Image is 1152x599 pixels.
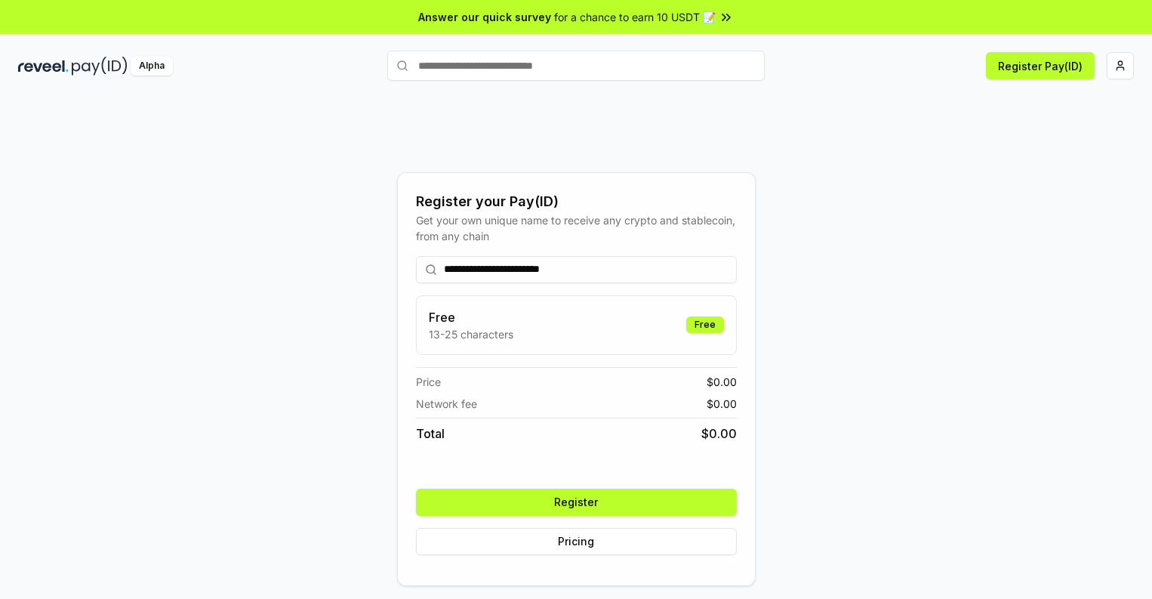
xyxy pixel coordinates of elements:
[707,374,737,390] span: $ 0.00
[429,326,513,342] p: 13-25 characters
[429,308,513,326] h3: Free
[986,52,1095,79] button: Register Pay(ID)
[416,212,737,244] div: Get your own unique name to receive any crypto and stablecoin, from any chain
[131,57,173,76] div: Alpha
[416,374,441,390] span: Price
[707,396,737,412] span: $ 0.00
[701,425,737,443] span: $ 0.00
[686,316,724,333] div: Free
[18,57,69,76] img: reveel_dark
[416,425,445,443] span: Total
[416,396,477,412] span: Network fee
[72,57,128,76] img: pay_id
[416,191,737,212] div: Register your Pay(ID)
[416,489,737,516] button: Register
[416,528,737,555] button: Pricing
[554,9,716,25] span: for a chance to earn 10 USDT 📝
[418,9,551,25] span: Answer our quick survey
